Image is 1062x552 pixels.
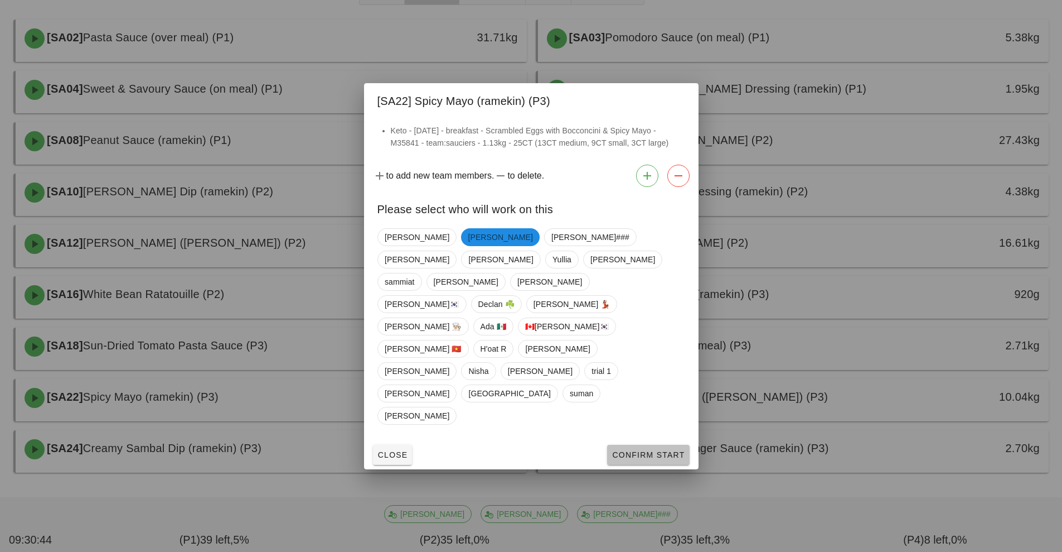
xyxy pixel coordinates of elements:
span: [PERSON_NAME]### [551,229,629,246]
span: [PERSON_NAME] 🇻🇳 [385,340,462,357]
div: [SA22] Spicy Mayo (ramekin) (P3) [364,83,699,116]
span: [PERSON_NAME] [507,363,572,380]
div: to add new team members. to delete. [364,160,699,191]
span: [PERSON_NAME] [433,273,498,290]
span: [PERSON_NAME] [385,229,449,246]
span: Nisha [468,363,488,380]
span: Declan ☘️ [478,296,514,313]
span: Close [377,450,408,459]
div: Please select who will work on this [364,191,699,224]
span: trial 1 [591,363,611,380]
span: [PERSON_NAME] [385,251,449,268]
span: [PERSON_NAME] [385,385,449,402]
span: [PERSON_NAME] [468,228,532,246]
span: Yullia [552,251,571,268]
button: Confirm Start [607,445,689,465]
span: Ada 🇲🇽 [480,318,506,335]
span: [PERSON_NAME]🇰🇷 [385,296,459,313]
span: suman [569,385,593,402]
span: 🇨🇦[PERSON_NAME]🇰🇷 [525,318,609,335]
button: Close [373,445,413,465]
span: sammiat [385,273,415,290]
span: [PERSON_NAME] [517,273,582,290]
span: [PERSON_NAME] [385,407,449,424]
span: [GEOGRAPHIC_DATA] [468,385,550,402]
span: [PERSON_NAME] 💃🏽 [533,296,610,313]
span: [PERSON_NAME] 👨🏼‍🍳 [385,318,462,335]
span: [PERSON_NAME] [385,363,449,380]
span: H'oat R [480,340,506,357]
li: Keto - [DATE] - breakfast - Scrambled Eggs with Bocconcini & Spicy Mayo - M35841 - team:sauciers ... [391,124,685,149]
span: [PERSON_NAME] [468,251,533,268]
span: [PERSON_NAME] [590,251,654,268]
span: Confirm Start [612,450,685,459]
span: [PERSON_NAME] [525,340,590,357]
